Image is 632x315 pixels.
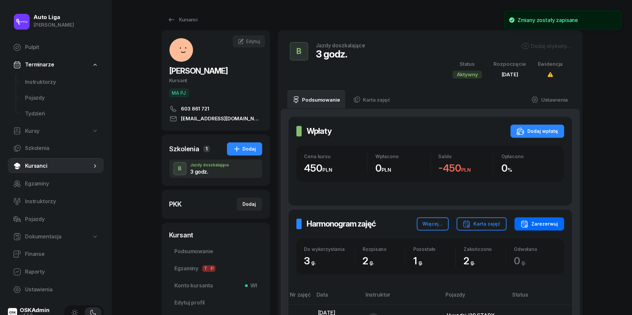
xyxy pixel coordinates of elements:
div: Cena kursu [304,154,367,159]
div: Status [453,60,482,68]
a: Edytuj [233,36,265,47]
div: Rozpoczęcie [494,60,526,68]
span: 2 [363,255,378,267]
small: g. [370,259,374,266]
div: B [175,163,184,174]
div: Aktywny [453,71,482,79]
button: Zarezerwuj [515,217,564,230]
div: Wpłacono [375,154,430,159]
div: Karta zajęć [463,220,501,228]
button: Dodaj etykiety... [521,42,571,50]
a: Ustawienia [8,282,104,298]
button: BJazdy doszkalające3 godz. [169,159,262,178]
a: Podsumowanie [169,244,262,259]
span: 1 [413,255,426,267]
span: Ustawienia [25,285,98,294]
span: Instruktorzy [25,197,98,206]
span: Instruktorzy [25,78,98,86]
a: Instruktorzy [8,194,104,209]
span: Wł [248,281,257,290]
a: EgzaminyTP [169,261,262,277]
button: Więcej... [417,217,449,230]
a: Ustawienia [526,90,573,109]
small: g. [521,259,526,266]
th: Instruktor [362,290,442,304]
span: Raporty [25,268,98,276]
span: 603 861 721 [181,105,209,113]
a: Kursanci [162,13,204,26]
span: 2 [464,255,478,267]
div: Kursant [169,76,262,85]
th: Data [313,290,362,304]
h2: Wpłaty [307,126,332,136]
div: PKK [169,200,182,209]
small: g. [311,259,316,266]
small: PLN [382,167,392,173]
div: Dodaj [233,145,256,153]
a: Raporty [8,264,104,280]
div: 3 godz. [190,169,229,174]
a: Podsumowanie [287,90,345,109]
div: Dodaj wpłatę [517,127,558,135]
button: B [290,42,308,61]
div: Saldo [439,154,493,159]
small: g. [418,259,423,266]
a: Pojazdy [20,90,104,106]
div: Rozpisano [363,246,405,252]
div: Opłacono [501,154,556,159]
span: Szkolenia [25,144,98,153]
div: 0 [375,162,430,174]
span: T [202,265,209,272]
span: 3 [304,255,319,267]
span: Pulpit [25,43,98,52]
span: Pojazdy [25,215,98,224]
span: Kursy [25,127,39,135]
a: Pulpit [8,39,104,55]
span: Egzaminy [25,180,98,188]
h2: Harmonogram zajęć [307,219,376,229]
a: 603 861 721 [169,105,262,113]
small: PLN [322,167,332,173]
span: 0 [514,255,529,267]
a: Edytuj profil [169,295,262,311]
span: Podsumowanie [175,247,257,256]
a: Konto kursantaWł [169,278,262,294]
a: Karta zajęć [348,90,395,109]
div: Jazdy doszkalające [316,43,365,48]
div: Do wykorzystania [304,246,355,252]
div: Szkolenia [169,144,200,154]
span: Finanse [25,250,98,258]
th: Nr zajęć [289,290,313,304]
button: Dodaj wpłatę [511,125,564,138]
a: Finanse [8,246,104,262]
span: Edytuj [246,38,260,44]
a: Dokumentacja [8,229,104,244]
span: Konto kursanta [175,281,257,290]
div: OSKAdmin [20,307,50,313]
span: Dokumentacja [25,232,62,241]
span: [EMAIL_ADDRESS][DOMAIN_NAME] [181,115,262,123]
div: 0 [501,162,556,174]
span: Egzaminy [175,264,257,273]
button: MA PJ [169,89,189,97]
div: 3 godz. [316,48,365,60]
span: Edytuj profil [175,299,257,307]
div: Kursant [169,230,262,240]
div: Kursanci [167,16,198,24]
button: Dodaj [237,198,262,211]
div: Zakończono [464,246,506,252]
div: Zarezerwuj [520,220,558,228]
div: 450 [304,162,367,174]
a: Pojazdy [8,211,104,227]
div: Pozostało [413,246,455,252]
a: Tydzień [20,106,104,122]
small: PLN [461,167,471,173]
div: Zmiany zostały zapisane [518,16,578,24]
span: Terminarze [25,61,54,69]
a: Terminarze [8,57,104,72]
a: [EMAIL_ADDRESS][DOMAIN_NAME] [169,115,262,123]
a: Szkolenia [8,140,104,156]
div: Jazdy doszkalające [190,163,229,167]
